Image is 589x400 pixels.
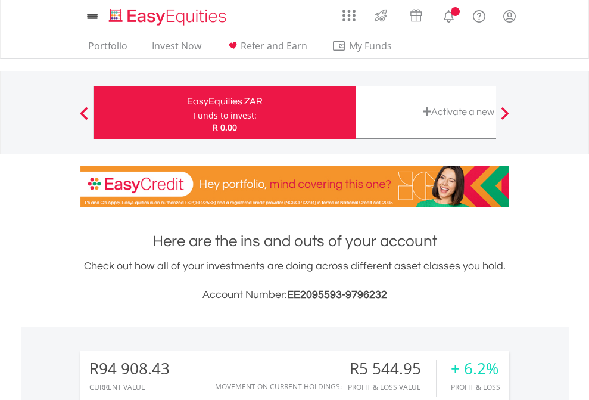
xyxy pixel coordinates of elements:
[89,383,170,391] div: CURRENT VALUE
[335,3,363,22] a: AppsGrid
[215,383,342,390] div: Movement on Current Holdings:
[194,110,257,122] div: Funds to invest:
[89,360,170,377] div: R94 908.43
[406,6,426,25] img: vouchers-v2.svg
[464,3,494,27] a: FAQ's and Support
[371,6,391,25] img: thrive-v2.svg
[287,289,387,300] span: EE2095593-9796232
[494,3,525,29] a: My Profile
[434,3,464,27] a: Notifications
[83,40,132,58] a: Portfolio
[101,93,349,110] div: EasyEquities ZAR
[332,38,410,54] span: My Funds
[451,383,500,391] div: Profit & Loss
[398,3,434,25] a: Vouchers
[221,40,312,58] a: Refer and Earn
[104,3,231,27] a: Home page
[147,40,206,58] a: Invest Now
[107,7,231,27] img: EasyEquities_Logo.png
[342,9,356,22] img: grid-menu-icon.svg
[80,166,509,207] img: EasyCredit Promotion Banner
[80,231,509,252] h1: Here are the ins and outs of your account
[241,39,307,52] span: Refer and Earn
[213,122,237,133] span: R 0.00
[348,360,436,377] div: R5 544.95
[80,258,509,303] div: Check out how all of your investments are doing across different asset classes you hold.
[348,383,436,391] div: Profit & Loss Value
[80,287,509,303] h3: Account Number:
[451,360,500,377] div: + 6.2%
